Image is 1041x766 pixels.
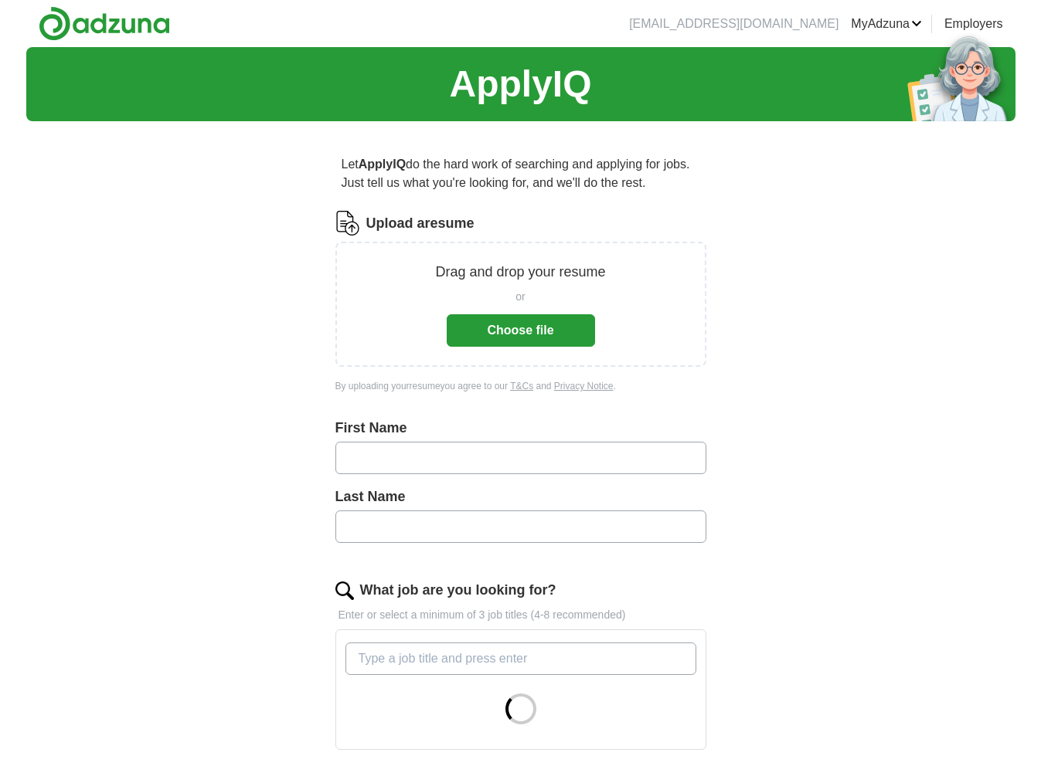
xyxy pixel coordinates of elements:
a: Privacy Notice [554,381,614,391]
li: [EMAIL_ADDRESS][DOMAIN_NAME] [629,15,839,33]
span: or [515,289,525,305]
strong: ApplyIQ [359,158,406,171]
label: Upload a resume [366,213,475,234]
p: Enter or select a minimum of 3 job titles (4-8 recommended) [335,607,706,623]
p: Let do the hard work of searching and applying for jobs. Just tell us what you're looking for, an... [335,149,706,198]
a: MyAdzuna [851,15,922,33]
input: Type a job title and press enter [345,642,696,675]
label: First Name [335,418,706,439]
label: Last Name [335,486,706,507]
label: What job are you looking for? [360,580,556,601]
h1: ApplyIQ [449,56,591,112]
img: CV Icon [335,211,360,236]
a: T&Cs [510,381,533,391]
a: Employers [944,15,1003,33]
img: search.png [335,581,354,600]
div: By uploading your resume you agree to our and . [335,379,706,393]
img: Adzuna logo [39,6,170,41]
button: Choose file [447,314,595,347]
p: Drag and drop your resume [435,262,605,283]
